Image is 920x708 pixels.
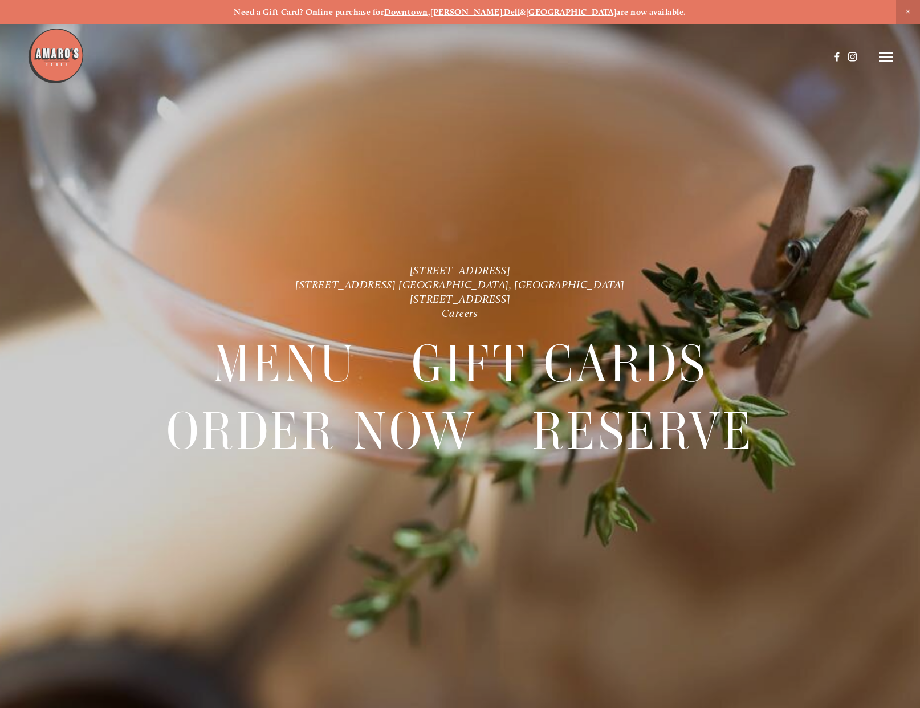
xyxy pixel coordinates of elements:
[234,7,384,17] strong: Need a Gift Card? Online purchase for
[410,293,510,306] a: [STREET_ADDRESS]
[412,331,707,397] a: Gift Cards
[384,7,428,17] a: Downtown
[532,398,754,464] a: Reserve
[410,264,510,277] a: [STREET_ADDRESS]
[526,7,617,17] a: [GEOGRAPHIC_DATA]
[166,398,477,465] span: Order Now
[442,307,478,320] a: Careers
[213,331,356,397] a: Menu
[616,7,686,17] strong: are now available.
[166,398,477,464] a: Order Now
[295,279,625,292] a: [STREET_ADDRESS] [GEOGRAPHIC_DATA], [GEOGRAPHIC_DATA]
[27,27,84,84] img: Amaro's Table
[428,7,430,17] strong: ,
[430,7,520,17] a: [PERSON_NAME] Dell
[532,398,754,465] span: Reserve
[520,7,526,17] strong: &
